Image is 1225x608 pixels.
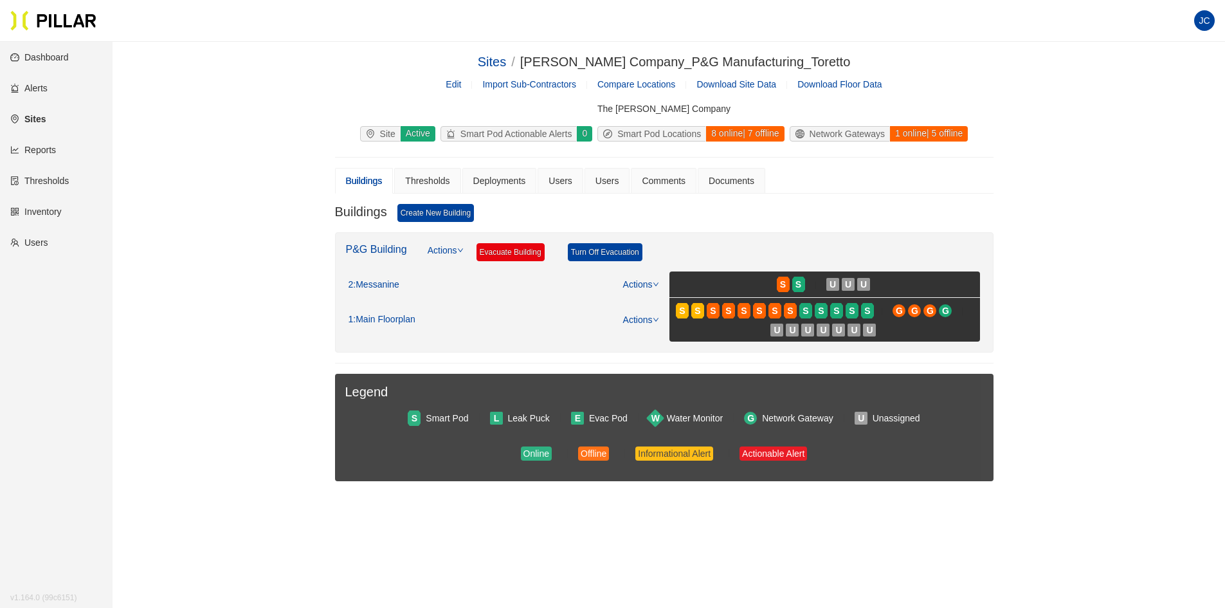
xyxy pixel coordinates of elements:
div: Water Monitor [667,411,723,425]
span: E [575,411,581,425]
span: environment [366,129,380,138]
div: Thresholds [405,174,449,188]
div: Documents [709,174,754,188]
span: Import Sub-Contractors [482,79,576,89]
span: U [845,277,851,291]
span: U [851,323,857,337]
div: Online [523,447,549,461]
div: 0 [576,126,592,142]
a: Actions [428,243,464,272]
a: Actions [623,315,659,325]
div: 1 [349,314,415,326]
span: alert [446,129,460,138]
a: qrcodeInventory [10,207,62,217]
a: Compare Locations [597,79,675,89]
span: L [494,411,500,425]
span: Download Site Data [696,79,776,89]
span: S [710,304,716,318]
span: G [747,411,754,425]
h3: Legend [345,384,983,400]
span: U [774,323,780,337]
div: The [PERSON_NAME] Company [335,102,994,116]
span: : Messanine [353,279,399,291]
span: S [787,304,793,318]
span: U [835,323,842,337]
span: S [756,304,762,318]
div: Buildings [346,174,383,188]
div: Network Gateway [762,411,833,425]
span: U [789,323,795,337]
a: exceptionThresholds [10,176,69,186]
span: JC [1199,10,1210,31]
span: Download Floor Data [797,79,882,89]
a: Evacuate Building [476,243,545,261]
a: alertAlerts [10,83,48,93]
img: Pillar Technologies [10,10,96,31]
span: S [741,304,747,318]
span: down [457,247,464,253]
div: Smart Pod Locations [598,127,706,141]
div: Active [400,126,435,142]
a: P&G Building [346,244,407,255]
a: Turn Off Evacuation [568,243,642,261]
div: Smart Pod Actionable Alerts [441,127,577,141]
span: S [833,304,839,318]
span: down [653,281,659,288]
div: Leak Puck [508,411,550,425]
span: G [896,304,903,318]
span: S [679,304,685,318]
span: : Main Floorplan [353,314,415,326]
span: down [653,317,659,323]
span: U [858,411,864,425]
span: G [942,304,949,318]
a: Create New Building [397,204,474,222]
a: teamUsers [10,237,48,248]
a: line-chartReports [10,145,56,155]
div: Users [549,174,572,188]
div: Actionable Alert [742,447,804,461]
span: / [511,55,515,69]
span: S [818,304,824,318]
div: Comments [642,174,685,188]
span: S [725,304,731,318]
span: U [866,323,873,337]
h3: Buildings [335,204,387,222]
span: G [911,304,918,318]
div: 8 online | 7 offline [705,126,784,142]
span: S [694,304,700,318]
div: 1 online | 5 offline [889,126,968,142]
div: Smart Pod [426,411,468,425]
span: U [830,277,836,291]
div: Unassigned [873,411,920,425]
div: 2 [349,279,399,291]
span: U [860,277,867,291]
div: Site [361,127,401,141]
div: Network Gateways [790,127,890,141]
span: G [927,304,934,318]
span: global [795,129,810,138]
span: S [412,411,417,425]
a: dashboardDashboard [10,52,69,62]
a: Edit [446,79,461,89]
span: U [804,323,811,337]
span: S [849,304,855,318]
span: S [780,277,786,291]
div: Users [595,174,619,188]
span: S [795,277,801,291]
span: compass [603,129,617,138]
a: Actions [623,279,659,290]
span: U [820,323,826,337]
a: environmentSites [10,114,46,124]
div: Offline [581,447,606,461]
span: W [651,411,660,425]
div: Informational Alert [638,447,711,461]
a: Sites [478,55,506,69]
div: Evac Pod [589,411,628,425]
span: S [864,304,870,318]
div: Deployments [473,174,526,188]
span: S [772,304,777,318]
span: S [803,304,808,318]
div: [PERSON_NAME] Company_P&G Manufacturing_Toretto [520,52,851,72]
a: alertSmart Pod Actionable Alerts0 [438,126,595,142]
